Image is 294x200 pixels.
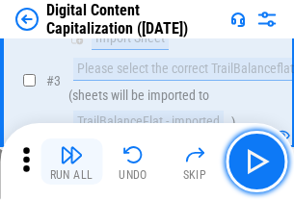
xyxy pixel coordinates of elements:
[119,169,147,181] div: Undo
[73,111,224,134] div: TrailBalanceFlat - imported
[46,1,223,37] div: Digital Content Capitalization ([DATE])
[255,8,279,31] img: Settings menu
[164,138,226,185] button: Skip
[102,138,164,185] button: Undo
[60,143,83,166] img: Run All
[230,12,246,27] img: Support
[92,27,169,50] div: Import Sheet
[40,138,102,185] button: Run All
[46,73,61,88] span: # 3
[183,143,206,166] img: Skip
[15,8,39,31] img: Back
[121,143,145,166] img: Undo
[50,169,94,181] div: Run All
[183,169,207,181] div: Skip
[241,146,272,177] img: Main button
